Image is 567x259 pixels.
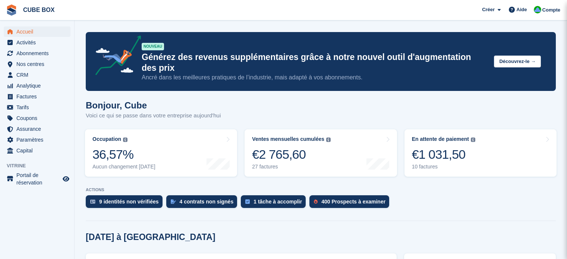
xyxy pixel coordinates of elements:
[314,199,318,204] img: prospect-51fa495bee0391a8d652442698ab0144808aea92771e9ea1ae160a38d050c398.svg
[20,4,57,16] a: CUBE BOX
[16,102,61,113] span: Tarifs
[16,124,61,134] span: Assurance
[245,129,397,177] a: Ventes mensuelles cumulées €2 765,60 27 factures
[412,164,475,170] div: 10 factures
[166,195,241,212] a: 4 contrats non signés
[16,48,61,59] span: Abonnements
[4,171,70,186] a: menu
[142,73,488,82] p: Ancré dans les meilleures pratiques de l’industrie, mais adapté à vos abonnements.
[534,6,541,13] img: Cube Box
[4,70,70,80] a: menu
[86,232,215,242] h2: [DATE] à [GEOGRAPHIC_DATA]
[494,56,541,68] button: Découvrez-le →
[92,164,155,170] div: Aucun changement [DATE]
[404,129,557,177] a: En attente de paiement €1 031,50 10 factures
[123,138,127,142] img: icon-info-grey-7440780725fd019a000dd9b08b2336e03edf1995a4989e88bcd33f0948082b44.svg
[252,147,331,162] div: €2 765,60
[4,48,70,59] a: menu
[4,59,70,69] a: menu
[62,174,70,183] a: Boutique d'aperçu
[90,199,95,204] img: verify_identity-adf6edd0f0f0b5bbfe63781bf79b02c33cf7c696d77639b501bdc392416b5a36.svg
[16,135,61,145] span: Paramètres
[99,199,159,205] div: 9 identités non vérifiées
[4,80,70,91] a: menu
[412,136,469,142] div: En attente de paiement
[16,80,61,91] span: Analytique
[92,147,155,162] div: 36,57%
[245,199,250,204] img: task-75834270c22a3079a89374b754ae025e5fb1db73e45f91037f5363f120a921f8.svg
[252,164,331,170] div: 27 factures
[252,136,324,142] div: Ventes mensuelles cumulées
[16,171,61,186] span: Portail de réservation
[171,199,176,204] img: contract_signature_icon-13c848040528278c33f63329250d36e43548de30e8caae1d1a13099fd9432cc5.svg
[16,37,61,48] span: Activités
[471,138,475,142] img: icon-info-grey-7440780725fd019a000dd9b08b2336e03edf1995a4989e88bcd33f0948082b44.svg
[4,91,70,102] a: menu
[241,195,309,212] a: 1 tâche à accomplir
[142,52,488,73] p: Générez des revenus supplémentaires grâce à notre nouvel outil d'augmentation des prix
[4,37,70,48] a: menu
[253,199,302,205] div: 1 tâche à accomplir
[412,147,475,162] div: €1 031,50
[85,129,237,177] a: Occupation 36,57% Aucun changement [DATE]
[142,43,164,50] div: NOUVEAU
[180,199,234,205] div: 4 contrats non signés
[4,26,70,37] a: menu
[86,187,556,192] p: ACTIONS
[16,91,61,102] span: Factures
[16,70,61,80] span: CRM
[86,100,221,110] h1: Bonjour, Cube
[16,26,61,37] span: Accueil
[309,195,393,212] a: 400 Prospects à examiner
[516,6,527,13] span: Aide
[89,35,141,78] img: price-adjustments-announcement-icon-8257ccfd72463d97f412b2fc003d46551f7dbcb40ab6d574587a9cd5c0d94...
[16,59,61,69] span: Nos centres
[4,135,70,145] a: menu
[542,6,560,14] span: Compte
[6,4,17,16] img: stora-icon-8386f47178a22dfd0bd8f6a31ec36ba5ce8667c1dd55bd0f319d3a0aa187defe.svg
[16,113,61,123] span: Coupons
[4,124,70,134] a: menu
[86,195,166,212] a: 9 identités non vérifiées
[86,111,221,120] p: Voici ce qui se passe dans votre entreprise aujourd'hui
[482,6,495,13] span: Créer
[326,138,331,142] img: icon-info-grey-7440780725fd019a000dd9b08b2336e03edf1995a4989e88bcd33f0948082b44.svg
[4,102,70,113] a: menu
[321,199,385,205] div: 400 Prospects à examiner
[4,145,70,156] a: menu
[4,113,70,123] a: menu
[92,136,121,142] div: Occupation
[16,145,61,156] span: Capital
[7,162,74,170] span: Vitrine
